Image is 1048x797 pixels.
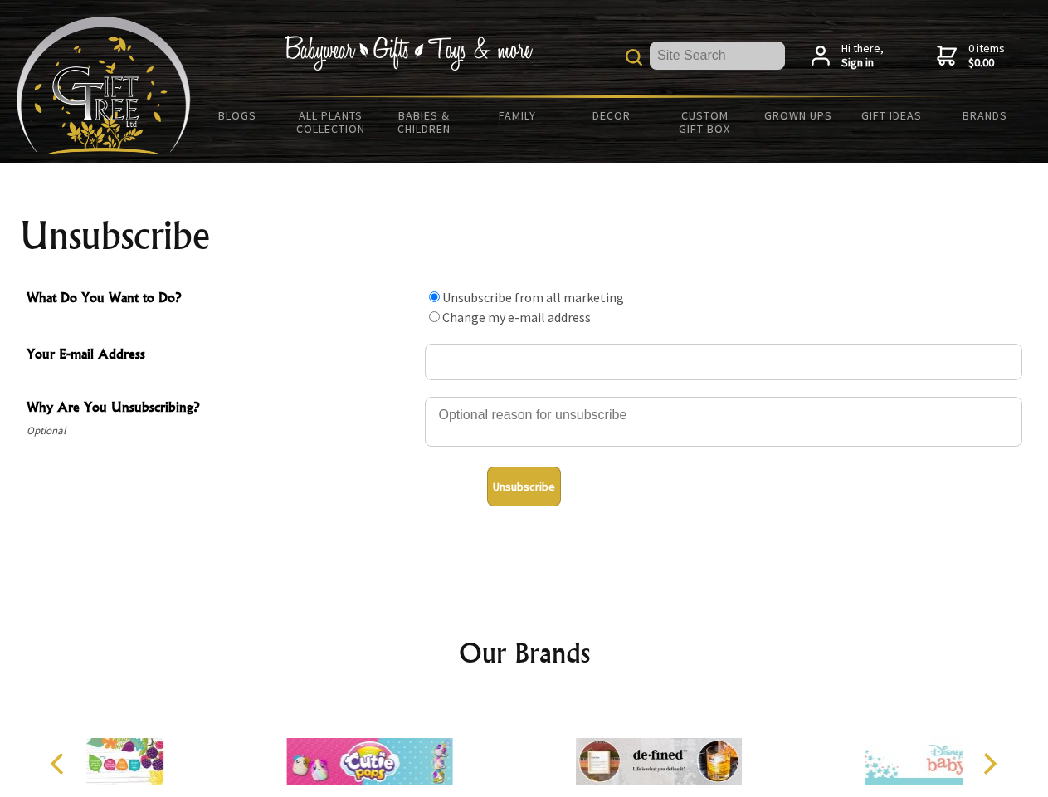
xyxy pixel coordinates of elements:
[841,42,884,71] span: Hi there,
[968,41,1005,71] span: 0 items
[27,344,417,368] span: Your E-mail Address
[378,98,471,146] a: Babies & Children
[429,311,440,322] input: What Do You Want to Do?
[841,56,884,71] strong: Sign in
[845,98,938,133] a: Gift Ideas
[471,98,565,133] a: Family
[564,98,658,133] a: Decor
[658,98,752,146] a: Custom Gift Box
[650,42,785,70] input: Site Search
[191,98,285,133] a: BLOGS
[27,397,417,421] span: Why Are You Unsubscribing?
[20,216,1029,256] h1: Unsubscribe
[425,397,1022,447] textarea: Why Are You Unsubscribing?
[442,289,624,306] label: Unsubscribe from all marketing
[33,633,1016,672] h2: Our Brands
[442,309,591,325] label: Change my e-mail address
[971,746,1007,782] button: Next
[487,467,561,506] button: Unsubscribe
[284,36,533,71] img: Babywear - Gifts - Toys & more
[751,98,845,133] a: Grown Ups
[938,98,1032,133] a: Brands
[425,344,1022,380] input: Your E-mail Address
[429,291,440,302] input: What Do You Want to Do?
[17,17,191,154] img: Babyware - Gifts - Toys and more...
[285,98,378,146] a: All Plants Collection
[968,56,1005,71] strong: $0.00
[812,42,884,71] a: Hi there,Sign in
[27,421,417,441] span: Optional
[27,287,417,311] span: What Do You Want to Do?
[937,42,1005,71] a: 0 items$0.00
[626,49,642,66] img: product search
[41,746,78,782] button: Previous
